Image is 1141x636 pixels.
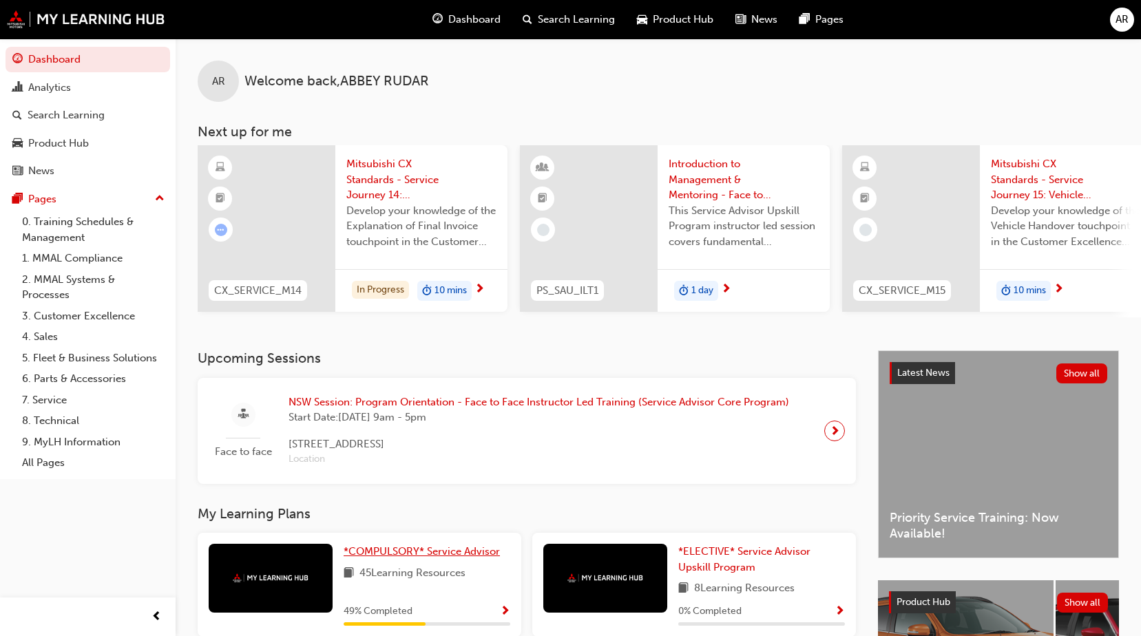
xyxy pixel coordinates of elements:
[17,390,170,411] a: 7. Service
[448,12,501,28] span: Dashboard
[6,187,170,212] button: Pages
[859,283,945,299] span: CX_SERVICE_M15
[474,284,485,296] span: next-icon
[890,510,1107,541] span: Priority Service Training: Now Available!
[721,284,731,296] span: next-icon
[214,283,302,299] span: CX_SERVICE_M14
[6,158,170,184] a: News
[897,367,950,379] span: Latest News
[28,163,54,179] div: News
[17,368,170,390] a: 6. Parts & Accessories
[537,224,549,236] span: learningRecordVerb_NONE-icon
[359,565,465,582] span: 45 Learning Resources
[17,248,170,269] a: 1. MMAL Compliance
[352,281,409,299] div: In Progress
[626,6,724,34] a: car-iconProduct Hub
[17,452,170,474] a: All Pages
[815,12,844,28] span: Pages
[176,124,1141,140] h3: Next up for me
[28,191,56,207] div: Pages
[512,6,626,34] a: search-iconSearch Learning
[17,348,170,369] a: 5. Fleet & Business Solutions
[1001,282,1011,300] span: duration-icon
[344,565,354,582] span: book-icon
[344,545,500,558] span: *COMPULSORY* Service Advisor
[889,591,1108,613] a: Product HubShow all
[233,573,308,582] img: mmal
[346,203,496,250] span: Develop your knowledge of the Explanation of Final Invoice touchpoint in the Customer Excellence ...
[6,44,170,187] button: DashboardAnalyticsSearch LearningProduct HubNews
[835,603,845,620] button: Show Progress
[17,326,170,348] a: 4. Sales
[830,421,840,441] span: next-icon
[215,224,227,236] span: learningRecordVerb_ATTEMPT-icon
[238,406,249,423] span: sessionType_FACE_TO_FACE-icon
[17,432,170,453] a: 9. MyLH Information
[28,136,89,151] div: Product Hub
[6,47,170,72] a: Dashboard
[289,452,789,467] span: Location
[216,159,225,177] span: learningResourceType_ELEARNING-icon
[432,11,443,28] span: guage-icon
[346,156,496,203] span: Mitsubishi CX Standards - Service Journey 14: Explanation of Final Invoice
[691,283,713,299] span: 1 day
[538,190,547,208] span: booktick-icon
[751,12,777,28] span: News
[17,269,170,306] a: 2. MMAL Systems & Processes
[567,573,643,582] img: mmal
[679,282,689,300] span: duration-icon
[7,10,165,28] img: mmal
[520,145,830,312] a: PS_SAU_ILT1Introduction to Management & Mentoring - Face to Face Instructor Led Training (Service...
[878,350,1119,558] a: Latest NewsShow allPriority Service Training: Now Available!
[198,145,507,312] a: CX_SERVICE_M14Mitsubishi CX Standards - Service Journey 14: Explanation of Final InvoiceDevelop y...
[538,159,547,177] span: learningResourceType_INSTRUCTOR_LED-icon
[653,12,713,28] span: Product Hub
[6,75,170,100] a: Analytics
[12,109,22,122] span: search-icon
[198,350,856,366] h3: Upcoming Sessions
[500,606,510,618] span: Show Progress
[1116,12,1129,28] span: AR
[860,159,870,177] span: learningResourceType_ELEARNING-icon
[523,11,532,28] span: search-icon
[421,6,512,34] a: guage-iconDashboard
[6,103,170,128] a: Search Learning
[799,11,810,28] span: pages-icon
[12,138,23,150] span: car-icon
[151,608,162,626] span: prev-icon
[897,596,950,608] span: Product Hub
[12,54,23,66] span: guage-icon
[860,190,870,208] span: booktick-icon
[6,131,170,156] a: Product Hub
[289,436,789,452] span: [STREET_ADDRESS]
[422,282,432,300] span: duration-icon
[244,74,429,89] span: Welcome back , ABBEY RUDAR
[1110,8,1134,32] button: AR
[12,193,23,206] span: pages-icon
[678,604,742,619] span: 0 % Completed
[637,11,647,28] span: car-icon
[289,394,789,410] span: NSW Session: Program Orientation - Face to Face Instructor Led Training (Service Advisor Core Pro...
[991,203,1141,250] span: Develop your knowledge of the Vehicle Handover touchpoint in the Customer Excellence (CX) Service...
[17,410,170,432] a: 8. Technical
[212,74,225,89] span: AR
[289,410,789,425] span: Start Date: [DATE] 9am - 5pm
[435,283,467,299] span: 10 mins
[991,156,1141,203] span: Mitsubishi CX Standards - Service Journey 15: Vehicle Handover
[1057,593,1109,613] button: Show all
[859,224,872,236] span: learningRecordVerb_NONE-icon
[344,544,505,560] a: *COMPULSORY* Service Advisor
[678,544,845,575] a: *ELECTIVE* Service Advisor Upskill Program
[678,580,689,597] span: book-icon
[216,190,225,208] span: booktick-icon
[155,190,165,208] span: up-icon
[209,444,278,460] span: Face to face
[17,306,170,327] a: 3. Customer Excellence
[500,603,510,620] button: Show Progress
[1056,363,1108,383] button: Show all
[536,283,598,299] span: PS_SAU_ILT1
[538,12,615,28] span: Search Learning
[344,604,412,619] span: 49 % Completed
[669,156,819,203] span: Introduction to Management & Mentoring - Face to Face Instructor Led Training (Service Advisor Up...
